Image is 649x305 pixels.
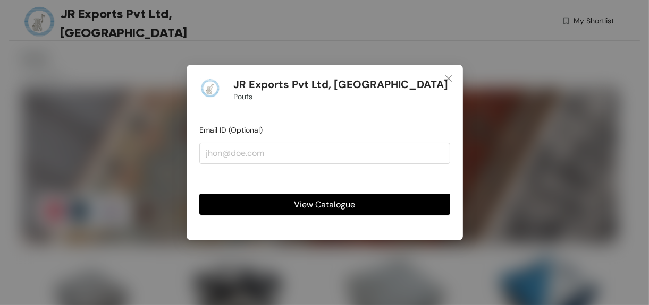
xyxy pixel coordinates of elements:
[199,143,450,164] input: jhon@doe.com
[199,77,221,99] img: Buyer Portal
[199,125,263,135] span: Email ID (Optional)
[444,74,453,83] span: close
[434,65,463,93] button: Close
[233,91,252,102] span: Poufs
[199,194,450,215] button: View Catalogue
[233,78,448,91] h1: JR Exports Pvt Ltd, [GEOGRAPHIC_DATA]
[294,197,355,211] span: View Catalogue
